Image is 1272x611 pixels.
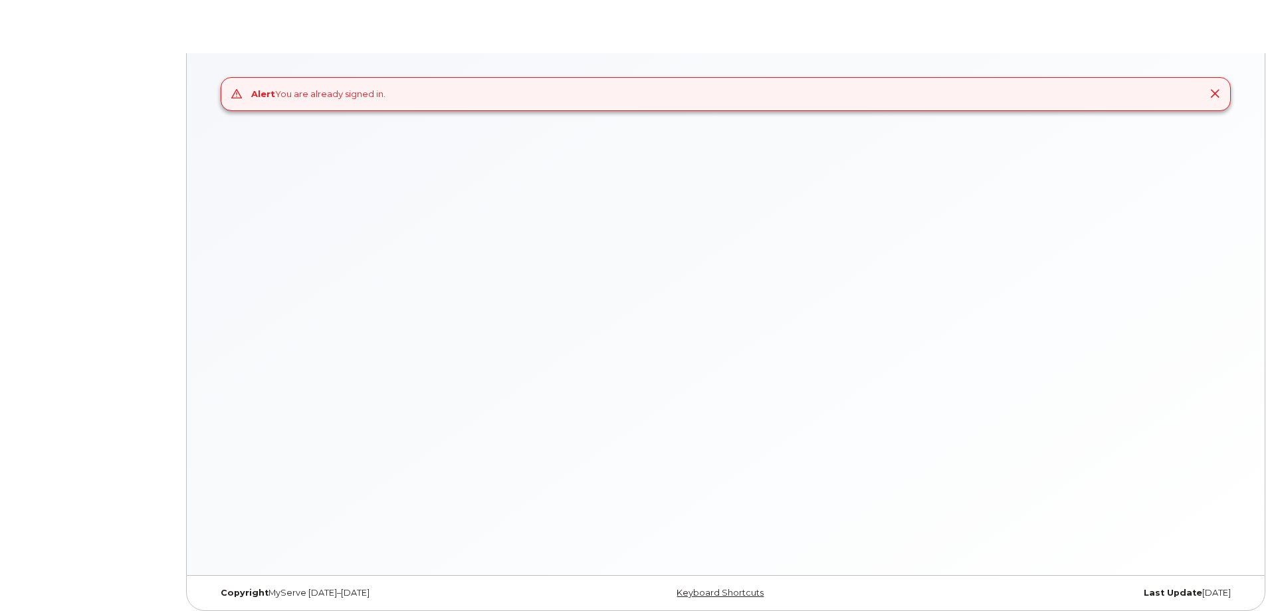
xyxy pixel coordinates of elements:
div: You are already signed in. [251,88,385,100]
div: [DATE] [897,588,1241,598]
strong: Copyright [221,588,268,598]
strong: Last Update [1144,588,1202,598]
div: MyServe [DATE]–[DATE] [211,588,554,598]
a: Keyboard Shortcuts [677,588,764,598]
strong: Alert [251,88,275,99]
